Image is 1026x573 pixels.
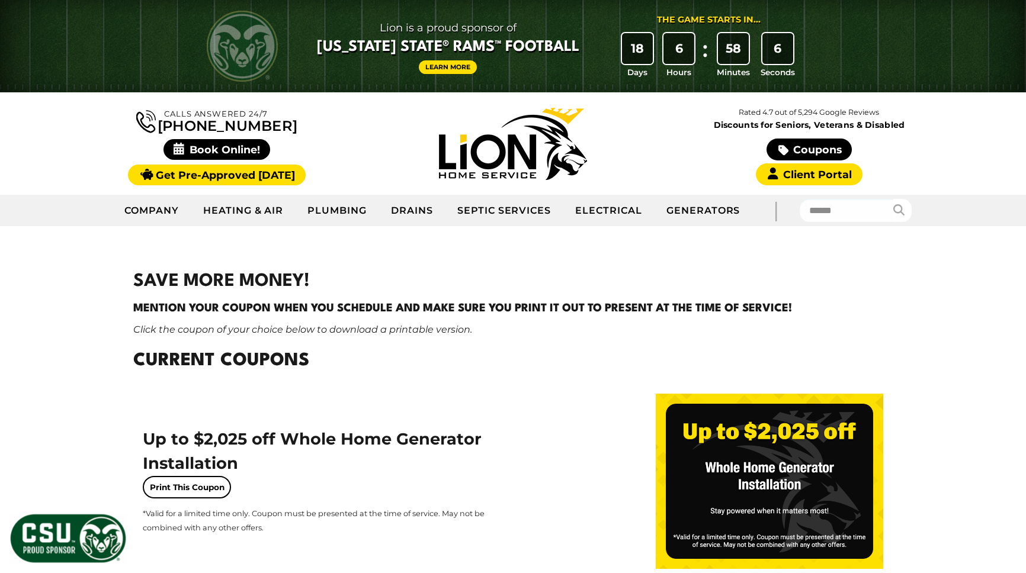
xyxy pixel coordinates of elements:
[439,108,587,180] img: Lion Home Service
[207,11,278,82] img: CSU Rams logo
[563,196,655,226] a: Electrical
[762,33,793,64] div: 6
[143,476,231,498] a: Print This Coupon
[445,196,563,226] a: Septic Services
[128,165,305,185] a: Get Pre-Approved [DATE]
[656,394,883,569] img: up-to-2025-off-generator.png.webp
[661,106,957,119] p: Rated 4.7 out of 5,294 Google Reviews
[133,300,893,317] h4: Mention your coupon when you schedule and make sure you print it out to present at the time of se...
[133,273,310,290] strong: SAVE MORE MONEY!
[663,33,694,64] div: 6
[717,66,750,78] span: Minutes
[761,66,795,78] span: Seconds
[191,196,296,226] a: Heating & Air
[655,196,752,226] a: Generators
[700,33,711,79] div: :
[657,14,761,27] div: The Game Starts in...
[133,324,472,335] em: Click the coupon of your choice below to download a printable version.
[419,60,477,74] a: Learn More
[663,121,955,129] span: Discounts for Seniors, Veterans & Disabled
[317,18,579,37] span: Lion is a proud sponsor of
[622,33,653,64] div: 18
[379,196,445,226] a: Drains
[163,139,271,160] span: Book Online!
[136,108,297,133] a: [PHONE_NUMBER]
[752,195,799,226] div: |
[756,163,863,185] a: Client Portal
[133,348,893,375] h2: Current Coupons
[627,66,647,78] span: Days
[767,139,852,160] a: Coupons
[317,37,579,57] span: [US_STATE] State® Rams™ Football
[296,196,379,226] a: Plumbing
[143,429,482,473] span: Up to $2,025 off Whole Home Generator Installation
[113,196,191,226] a: Company
[718,33,749,64] div: 58
[666,66,691,78] span: Hours
[143,509,485,532] span: *Valid for a limited time only. Coupon must be presented at the time of service. May not be combi...
[9,513,127,564] img: CSU Sponsor Badge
